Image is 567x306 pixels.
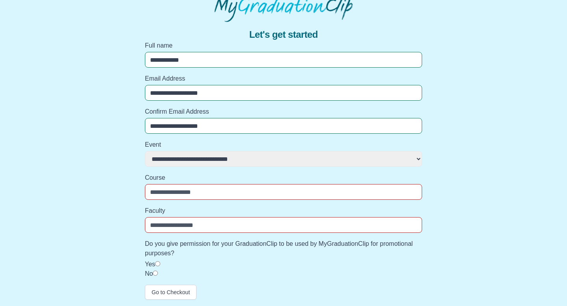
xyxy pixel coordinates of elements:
label: No [145,270,153,277]
label: Event [145,140,422,149]
label: Full name [145,41,422,50]
button: Go to Checkout [145,285,196,300]
span: Let's get started [249,28,318,41]
label: Course [145,173,422,182]
label: Faculty [145,206,422,216]
label: Yes [145,261,155,267]
label: Do you give permission for your GraduationClip to be used by MyGraduationClip for promotional pur... [145,239,422,258]
label: Confirm Email Address [145,107,422,116]
label: Email Address [145,74,422,83]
